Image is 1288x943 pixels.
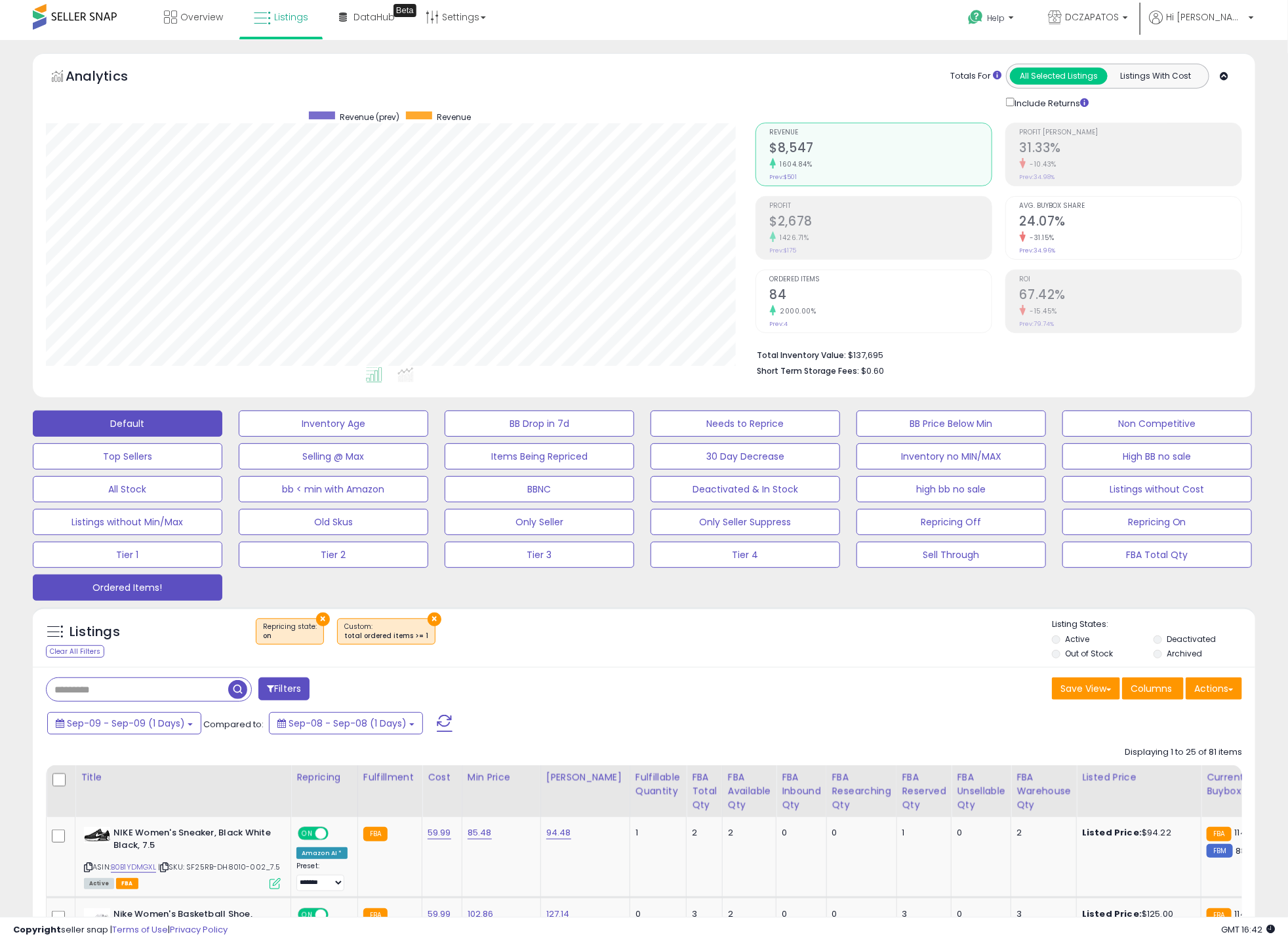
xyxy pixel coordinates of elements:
[203,718,264,731] span: Compared to:
[363,771,416,784] div: Fulfillment
[327,828,348,839] span: OFF
[1062,476,1252,502] button: Listings without Cost
[782,908,816,920] div: 0
[316,612,330,626] button: ×
[635,771,681,798] div: Fulfillable Quantity
[957,908,1001,920] div: 0
[1066,648,1114,659] label: Out of Stock
[1020,287,1241,305] h2: 67.42%
[428,612,441,626] button: ×
[728,827,766,839] div: 2
[957,827,1001,839] div: 0
[692,908,712,920] div: 3
[112,923,168,936] a: Terms of Use
[180,10,223,24] span: Overview
[728,771,771,812] div: FBA Available Qty
[770,320,788,328] small: Prev: 4
[344,622,428,641] span: Custom:
[770,173,797,181] small: Prev: $501
[296,847,348,859] div: Amazon AI *
[67,717,185,730] span: Sep-09 - Sep-09 (1 Days)
[1016,908,1066,920] div: 3
[651,509,840,535] button: Only Seller Suppress
[1207,827,1231,841] small: FBA
[1020,129,1241,136] span: Profit [PERSON_NAME]
[340,111,399,123] span: Revenue (prev)
[111,862,156,873] a: B0B1YDMGXL
[728,908,766,920] div: 2
[1062,509,1252,535] button: Repricing On
[116,878,138,889] span: FBA
[363,908,388,923] small: FBA
[1026,233,1055,243] small: -31.15%
[856,542,1046,568] button: Sell Through
[776,159,813,169] small: 1604.84%
[1166,10,1245,24] span: Hi [PERSON_NAME]
[967,9,984,26] i: Get Help
[428,771,456,784] div: Cost
[770,203,992,210] span: Profit
[651,542,840,568] button: Tier 4
[546,771,624,784] div: [PERSON_NAME]
[445,411,634,437] button: BB Drop in 7d
[363,827,388,841] small: FBA
[1186,677,1242,700] button: Actions
[66,67,153,89] h5: Analytics
[770,247,797,254] small: Prev: $175
[1235,908,1259,920] span: 114.95
[1020,214,1241,231] h2: 24.07%
[1062,411,1252,437] button: Non Competitive
[546,908,570,921] a: 127.14
[1149,10,1254,40] a: Hi [PERSON_NAME]
[1026,159,1057,169] small: -10.43%
[33,542,222,568] button: Tier 1
[987,12,1005,24] span: Help
[158,862,281,872] span: | SKU: SF25RB-DH8010-002_7.5
[428,908,451,921] a: 59.99
[770,287,992,305] h2: 84
[782,827,816,839] div: 0
[692,771,717,812] div: FBA Total Qty
[1167,633,1216,645] label: Deactivated
[113,827,273,854] b: NIKE Women's Sneaker, Black White Black, 7.5
[13,924,228,936] div: seller snap | |
[327,909,348,920] span: OFF
[770,140,992,158] h2: $8,547
[1020,320,1055,328] small: Prev: 79.74%
[1062,542,1252,568] button: FBA Total Qty
[84,827,110,843] img: 41BZSsAxtNL._SL40_.jpg
[1062,443,1252,470] button: High BB no sale
[1082,771,1196,784] div: Listed Price
[832,771,891,812] div: FBA Researching Qty
[1052,677,1120,700] button: Save View
[468,826,492,839] a: 85.48
[546,826,571,839] a: 94.48
[770,276,992,283] span: Ordered Items
[299,909,315,920] span: ON
[1016,771,1071,812] div: FBA Warehouse Qty
[950,70,1001,83] div: Totals For
[269,712,423,734] button: Sep-08 - Sep-08 (1 Days)
[289,717,407,730] span: Sep-08 - Sep-08 (1 Days)
[296,862,348,891] div: Preset:
[1221,923,1275,936] span: 2025-09-10 16:42 GMT
[1026,306,1058,316] small: -15.45%
[1207,908,1231,923] small: FBA
[1010,68,1108,85] button: All Selected Listings
[1082,908,1142,920] b: Listed Price:
[1066,633,1090,645] label: Active
[239,411,428,437] button: Inventory Age
[33,443,222,470] button: Top Sellers
[1082,827,1191,839] div: $94.22
[996,95,1104,110] div: Include Returns
[902,908,942,920] div: 3
[635,827,676,839] div: 1
[468,771,535,784] div: Min Price
[902,771,946,812] div: FBA Reserved Qty
[1020,173,1055,181] small: Prev: 34.98%
[1016,827,1066,839] div: 2
[81,771,285,784] div: Title
[445,542,634,568] button: Tier 3
[353,10,395,24] span: DataHub
[1167,648,1202,659] label: Archived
